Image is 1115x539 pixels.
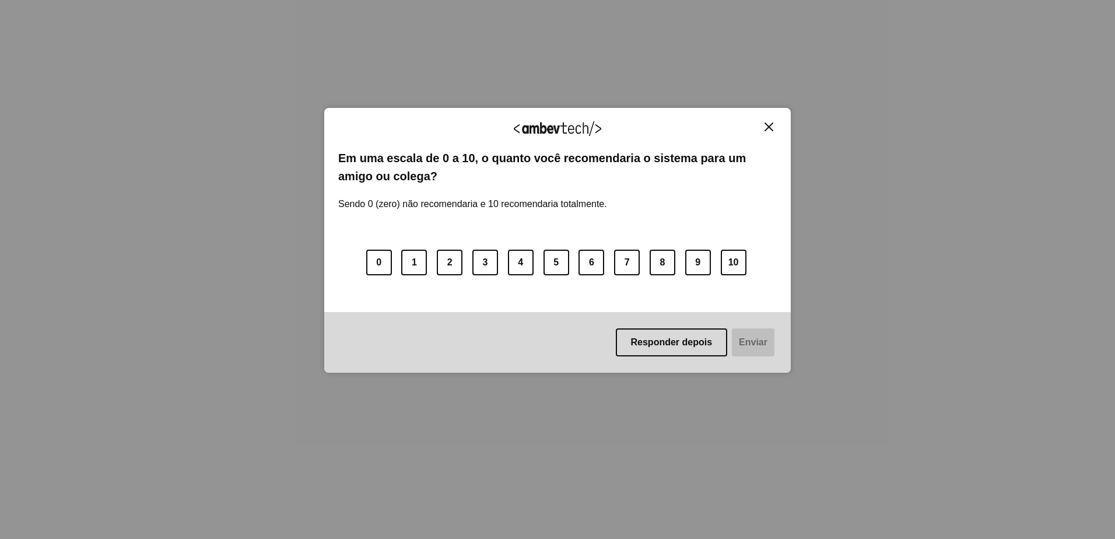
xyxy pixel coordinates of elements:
[761,122,777,132] button: Close
[401,250,427,275] button: 1
[721,250,746,275] button: 10
[508,250,534,275] button: 4
[578,250,604,275] button: 6
[338,149,777,185] label: Em uma escala de 0 a 10, o quanto você recomendaria o sistema para um amigo ou colega?
[437,250,462,275] button: 2
[514,121,601,136] img: Logo Ambevtech
[544,250,569,275] button: 5
[366,250,392,275] button: 0
[616,328,728,356] button: Responder depois
[765,123,773,131] img: Close
[650,250,675,275] button: 8
[338,185,607,209] label: Sendo 0 (zero) não recomendaria e 10 recomendaria totalmente.
[685,250,711,275] button: 9
[472,250,498,275] button: 3
[614,250,640,275] button: 7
